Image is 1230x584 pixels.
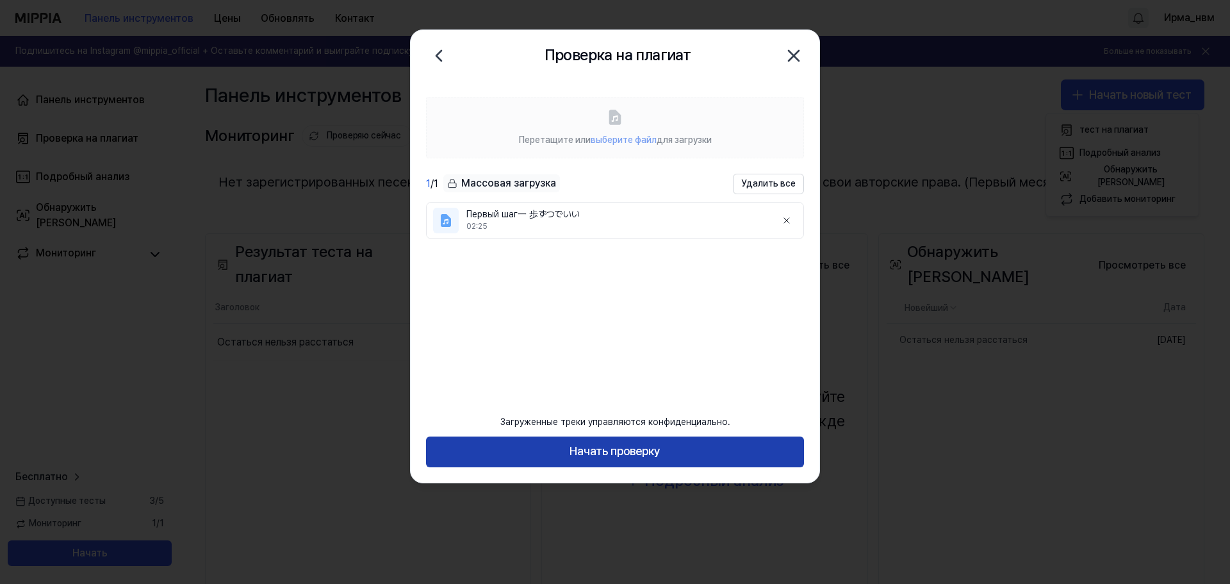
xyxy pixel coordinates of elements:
font: 02:25 [466,222,488,231]
font: / [430,178,434,190]
button: Начать проверку [426,437,804,467]
font: Первый шаг一 歩ずつでいい [466,209,580,219]
button: Удалить все [733,174,804,194]
font: Проверка на плагиат [545,46,691,64]
font: Загруженные треки управляются конфиденциально. [500,417,730,427]
font: Начать проверку [570,444,660,458]
font: Массовая загрузка [461,177,556,189]
font: выберите файл [591,135,657,145]
font: 1 [426,178,430,190]
font: Удалить все [741,178,796,188]
font: для загрузки [657,135,712,145]
font: Перетащите или [519,135,591,145]
font: 1 [434,178,438,190]
button: Массовая загрузка [443,174,560,193]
